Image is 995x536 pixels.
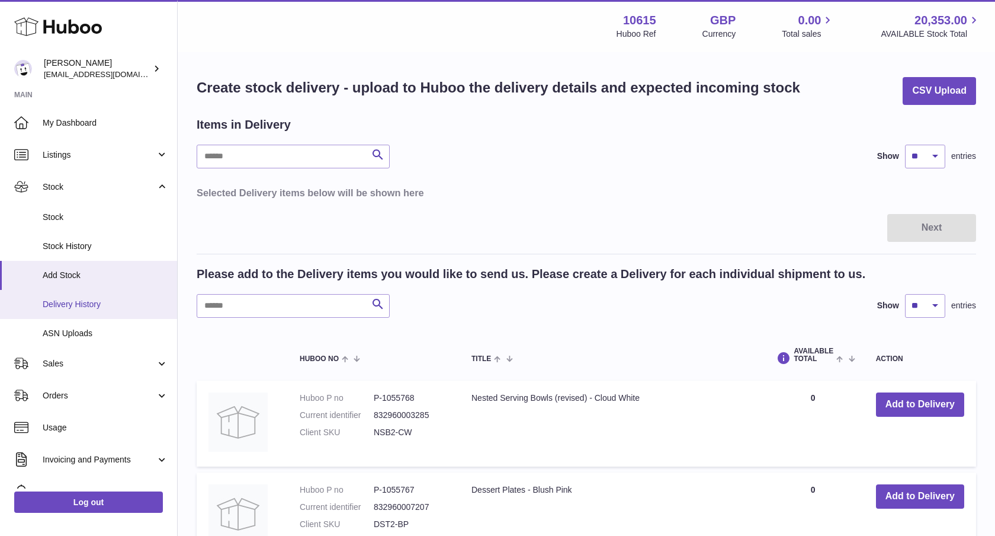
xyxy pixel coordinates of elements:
[300,519,374,530] dt: Client SKU
[197,117,291,133] h2: Items in Delivery
[782,12,834,40] a: 0.00 Total sales
[197,78,800,97] h1: Create stock delivery - upload to Huboo the delivery details and expected incoming stock
[300,355,339,363] span: Huboo no
[43,241,168,252] span: Stock History
[374,502,448,513] dd: 832960007207
[798,12,821,28] span: 0.00
[43,212,168,223] span: Stock
[300,410,374,421] dt: Current identifier
[43,486,168,497] span: Cases
[881,28,981,40] span: AVAILABLE Stock Total
[710,12,736,28] strong: GBP
[43,328,168,339] span: ASN Uploads
[877,151,899,162] label: Show
[876,355,964,363] div: Action
[14,492,163,513] a: Log out
[914,12,967,28] span: 20,353.00
[43,117,168,129] span: My Dashboard
[300,393,374,404] dt: Huboo P no
[794,347,833,363] span: AVAILABLE Total
[762,381,864,467] td: 0
[951,151,976,162] span: entries
[877,300,899,311] label: Show
[197,186,976,199] h3: Selected Delivery items below will be shown here
[44,58,150,80] div: [PERSON_NAME]
[471,355,491,363] span: Title
[208,393,268,452] img: Nested Serving Bowls (revised) - Cloud White
[43,422,168,433] span: Usage
[43,358,156,369] span: Sales
[43,181,156,193] span: Stock
[903,77,976,105] button: CSV Upload
[374,427,448,438] dd: NSB2-CW
[374,410,448,421] dd: 832960003285
[374,484,448,496] dd: P-1055767
[43,149,156,161] span: Listings
[43,390,156,401] span: Orders
[876,484,964,509] button: Add to Delivery
[43,270,168,281] span: Add Stock
[782,28,834,40] span: Total sales
[300,484,374,496] dt: Huboo P no
[617,28,656,40] div: Huboo Ref
[197,266,865,282] h2: Please add to the Delivery items you would like to send us. Please create a Delivery for each ind...
[460,381,762,467] td: Nested Serving Bowls (revised) - Cloud White
[43,299,168,310] span: Delivery History
[876,393,964,417] button: Add to Delivery
[374,519,448,530] dd: DST2-BP
[300,427,374,438] dt: Client SKU
[951,300,976,311] span: entries
[14,60,32,78] img: fulfillment@fable.com
[623,12,656,28] strong: 10615
[374,393,448,404] dd: P-1055768
[44,69,174,79] span: [EMAIL_ADDRESS][DOMAIN_NAME]
[43,454,156,465] span: Invoicing and Payments
[300,502,374,513] dt: Current identifier
[881,12,981,40] a: 20,353.00 AVAILABLE Stock Total
[702,28,736,40] div: Currency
